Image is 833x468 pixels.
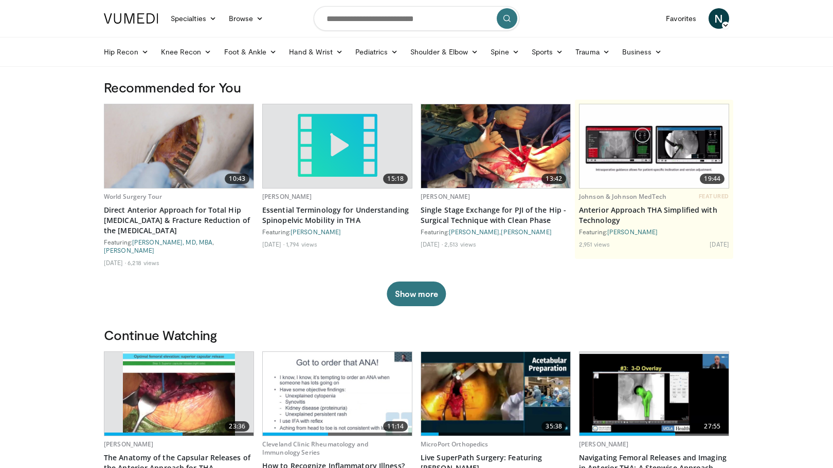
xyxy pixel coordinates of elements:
[579,228,729,236] div: Featuring:
[104,238,254,254] div: Featuring: ,
[421,192,470,201] a: [PERSON_NAME]
[541,421,566,432] span: 35:38
[104,247,154,254] a: [PERSON_NAME]
[387,282,446,306] button: Show more
[225,174,249,184] span: 10:43
[699,193,729,200] span: FEATURED
[421,104,570,188] img: 0decb94f-f3ee-44e0-8d98-cdf1507e5621.620x360_q85_upscale.jpg
[104,205,254,236] a: Direct Anterior Approach for Total Hip [MEDICAL_DATA] & Fracture Reduction of the [MEDICAL_DATA]
[349,42,404,62] a: Pediatrics
[286,240,317,248] li: 1,794 views
[283,42,349,62] a: Hand & Wrist
[484,42,525,62] a: Spine
[223,8,270,29] a: Browse
[700,421,725,432] span: 27:55
[263,352,412,436] a: 11:14
[263,352,412,436] img: 5cecf4a9-46a2-4e70-91ad-1322486e7ee4.620x360_q85_upscale.jpg
[262,192,312,201] a: [PERSON_NAME]
[449,228,499,235] a: [PERSON_NAME]
[579,440,629,448] a: [PERSON_NAME]
[421,104,570,188] a: 13:42
[616,42,668,62] a: Business
[569,42,616,62] a: Trauma
[128,258,159,267] li: 6,218 views
[218,42,283,62] a: Foot & Ankle
[383,421,408,432] span: 11:14
[421,240,443,248] li: [DATE]
[660,8,702,29] a: Favorites
[263,104,412,188] a: 15:18
[291,228,341,235] a: [PERSON_NAME]
[262,240,284,248] li: [DATE]
[421,352,570,436] a: 35:38
[579,205,729,226] a: Anterior Approach THA Simplified with Technology
[104,104,253,188] a: 10:43
[98,42,155,62] a: Hip Recon
[104,13,158,24] img: VuMedi Logo
[580,104,729,188] a: 19:44
[421,228,571,236] div: Featuring: ,
[262,205,412,226] a: Essential Terminology for Understanding Spinopelvic Mobility in THA
[421,352,570,436] img: b1597ee7-cf41-4585-b267-0e78d19b3be0.620x360_q85_upscale.jpg
[104,258,126,267] li: [DATE]
[501,228,551,235] a: [PERSON_NAME]
[579,192,666,201] a: Johnson & Johnson MedTech
[421,205,571,226] a: Single Stage Exchange for PJI of the Hip - Surgical Technique with Clean Phase
[262,440,368,457] a: Cleveland Clinic Rheumatology and Immunology Series
[444,240,476,248] li: 2,513 views
[104,440,154,448] a: [PERSON_NAME]
[383,174,408,184] span: 15:18
[700,174,725,184] span: 19:44
[123,352,235,436] img: c4ab79f4-af1a-4690-87a6-21f275021fd0.620x360_q85_upscale.jpg
[104,327,729,343] h3: Continue Watching
[262,228,412,236] div: Featuring:
[709,8,729,29] a: N
[607,228,658,235] a: [PERSON_NAME]
[526,42,570,62] a: Sports
[104,192,162,201] a: World Surgery Tour
[404,42,484,62] a: Shoulder & Elbow
[295,104,379,188] img: video.svg
[155,42,218,62] a: Knee Recon
[579,240,610,248] li: 2,951 views
[580,354,729,434] img: a46e0ab9-ed8b-435e-897b-d20bb9250fed.620x360_q85_upscale.jpg
[421,440,488,448] a: MicroPort Orthopedics
[541,174,566,184] span: 13:42
[132,238,212,246] a: [PERSON_NAME], MD, MBA
[580,352,729,436] a: 27:55
[314,6,519,31] input: Search topics, interventions
[104,79,729,96] h3: Recommended for You
[225,421,249,432] span: 23:36
[104,104,253,188] img: 1b49c4dc-6725-42ca-b2d9-db8c5331b74b.620x360_q85_upscale.jpg
[710,240,729,248] li: [DATE]
[580,104,729,188] img: 06bb1c17-1231-4454-8f12-6191b0b3b81a.620x360_q85_upscale.jpg
[104,352,253,436] a: 23:36
[165,8,223,29] a: Specialties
